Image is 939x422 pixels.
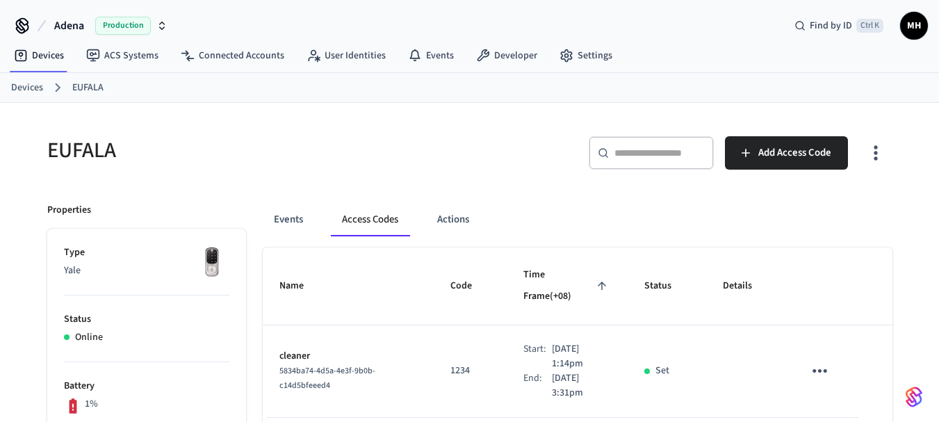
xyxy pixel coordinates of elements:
[426,203,480,236] button: Actions
[723,275,770,297] span: Details
[856,19,883,33] span: Ctrl K
[450,364,490,378] p: 1234
[523,371,552,400] div: End:
[279,275,322,297] span: Name
[263,247,892,418] table: sticky table
[331,203,409,236] button: Access Codes
[3,43,75,68] a: Devices
[64,379,229,393] p: Battery
[758,144,831,162] span: Add Access Code
[523,342,552,371] div: Start:
[783,13,895,38] div: Find by IDCtrl K
[279,349,418,364] p: cleaner
[72,81,104,95] a: EUFALA
[263,203,892,236] div: ant example
[64,263,229,278] p: Yale
[54,17,84,34] span: Adena
[523,264,611,308] span: Time Frame(+08)
[170,43,295,68] a: Connected Accounts
[47,203,91,218] p: Properties
[465,43,548,68] a: Developer
[195,245,229,280] img: Yale Assure Touchscreen Wifi Smart Lock, Satin Nickel, Front
[47,136,462,165] h5: EUFALA
[906,386,922,408] img: SeamLogoGradient.69752ec5.svg
[548,43,623,68] a: Settings
[900,12,928,40] button: MH
[725,136,848,170] button: Add Access Code
[75,330,103,345] p: Online
[655,364,669,378] p: Set
[11,81,43,95] a: Devices
[295,43,397,68] a: User Identities
[450,275,490,297] span: Code
[85,397,98,412] p: 1%
[397,43,465,68] a: Events
[64,312,229,327] p: Status
[810,19,852,33] span: Find by ID
[901,13,926,38] span: MH
[279,365,375,391] span: 5834ba74-4d5a-4e3f-9b0b-c14d5bfeeed4
[64,245,229,260] p: Type
[75,43,170,68] a: ACS Systems
[552,371,611,400] p: [DATE] 3:31pm
[552,342,611,371] p: [DATE] 1:14pm
[95,17,151,35] span: Production
[644,275,689,297] span: Status
[263,203,314,236] button: Events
